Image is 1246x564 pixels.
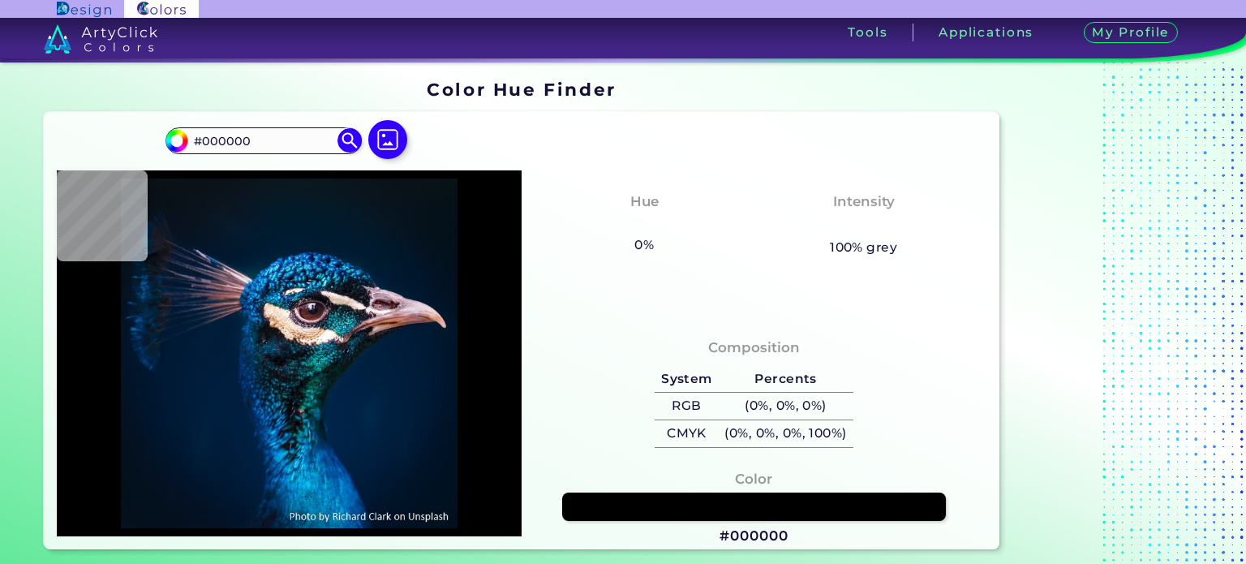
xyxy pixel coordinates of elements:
[708,336,800,359] h4: Composition
[719,366,853,393] h5: Percents
[337,128,362,153] img: icon search
[368,120,407,159] img: icon picture
[735,467,772,491] h4: Color
[57,2,111,17] img: ArtyClick Design logo
[939,26,1033,38] h3: Applications
[848,26,887,38] h3: Tools
[720,527,788,546] h3: #000000
[44,24,158,54] img: logo_artyclick_colors_white.svg
[427,77,616,101] h1: Color Hue Finder
[836,216,891,235] h3: None
[719,420,853,447] h5: (0%, 0%, 0%, 100%)
[655,393,718,420] h5: RGB
[628,235,660,256] h5: 0%
[1006,74,1209,557] iframe: Advertisement
[630,190,659,213] h4: Hue
[617,216,672,235] h3: None
[65,179,513,529] img: img_pavlin.jpg
[830,237,897,258] h5: 100% grey
[833,190,895,213] h4: Intensity
[1084,22,1178,44] h3: My Profile
[655,420,718,447] h5: CMYK
[655,366,718,393] h5: System
[188,130,339,152] input: type color..
[719,393,853,420] h5: (0%, 0%, 0%)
